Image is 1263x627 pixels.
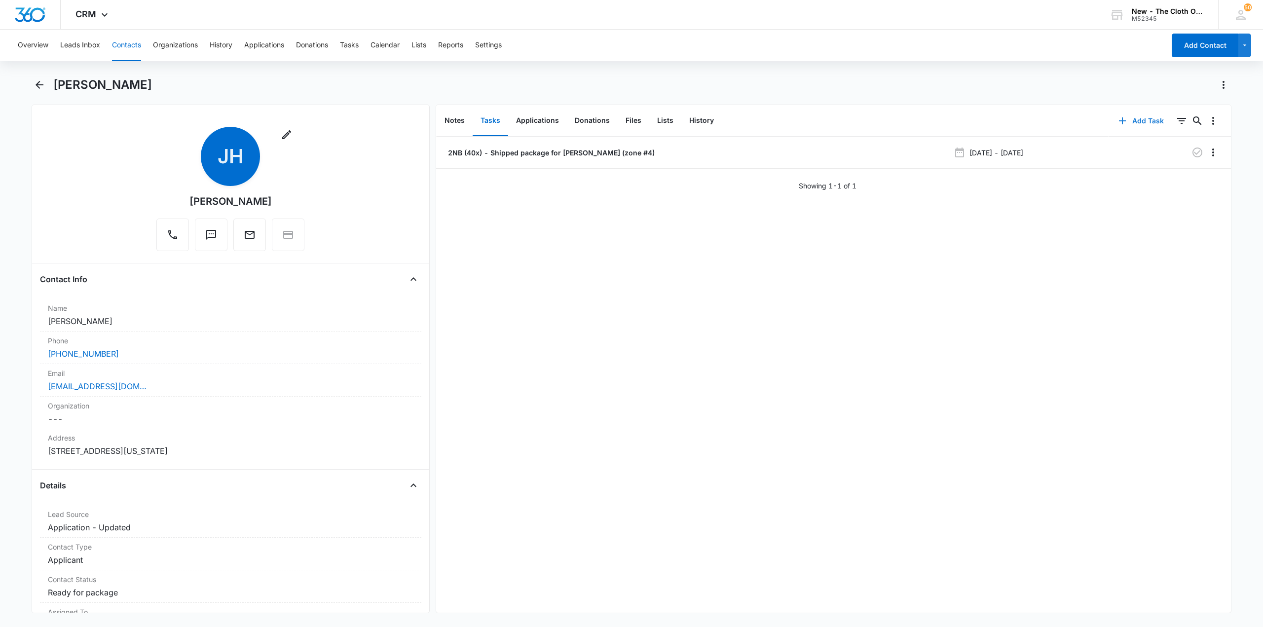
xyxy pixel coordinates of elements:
button: Search... [1189,113,1205,129]
button: Calendar [371,30,400,61]
button: Close [406,271,421,287]
p: [DATE] - [DATE] [969,148,1023,158]
button: History [210,30,232,61]
label: Organization [48,401,413,411]
a: [PHONE_NUMBER] [48,348,119,360]
div: account id [1132,15,1204,22]
button: Settings [475,30,502,61]
label: Contact Status [48,574,413,585]
a: Text [195,234,227,242]
button: Lists [411,30,426,61]
p: Showing 1-1 of 1 [799,181,856,191]
button: Actions [1216,77,1231,93]
button: Reports [438,30,463,61]
div: notifications count [1244,3,1252,11]
div: Name[PERSON_NAME] [40,299,421,332]
dd: Applicant [48,554,413,566]
button: Overflow Menu [1205,145,1221,160]
button: Contacts [112,30,141,61]
span: 50 [1244,3,1252,11]
div: Lead SourceApplication - Updated [40,505,421,538]
div: account name [1132,7,1204,15]
dd: Ready for package [48,587,413,598]
div: Address[STREET_ADDRESS][US_STATE] [40,429,421,461]
label: Contact Type [48,542,413,552]
button: Donations [296,30,328,61]
label: Email [48,368,413,378]
label: Name [48,303,413,313]
button: Email [233,219,266,251]
a: 2NB (40x) - Shipped package for [PERSON_NAME] (zone #4) [446,148,655,158]
button: Text [195,219,227,251]
button: History [681,106,722,136]
button: Lists [649,106,681,136]
button: Back [32,77,47,93]
div: [PERSON_NAME] [189,194,272,209]
a: Email [233,234,266,242]
dd: [PERSON_NAME] [48,315,413,327]
label: Lead Source [48,509,413,519]
div: Phone[PHONE_NUMBER] [40,332,421,364]
label: Address [48,433,413,443]
div: Organization--- [40,397,421,429]
h1: [PERSON_NAME] [53,77,152,92]
dd: --- [48,413,413,425]
h4: Contact Info [40,273,87,285]
button: Leads Inbox [60,30,100,61]
dd: Application - Updated [48,521,413,533]
button: Call [156,219,189,251]
div: Email[EMAIL_ADDRESS][DOMAIN_NAME] [40,364,421,397]
button: Tasks [473,106,508,136]
span: JH [201,127,260,186]
button: Overflow Menu [1205,113,1221,129]
label: Phone [48,335,413,346]
button: Organizations [153,30,198,61]
button: Add Task [1109,109,1174,133]
button: Applications [508,106,567,136]
button: Donations [567,106,618,136]
div: Contact StatusReady for package [40,570,421,603]
button: Filters [1174,113,1189,129]
button: Add Contact [1172,34,1238,57]
button: Tasks [340,30,359,61]
a: Call [156,234,189,242]
button: Notes [437,106,473,136]
dd: [STREET_ADDRESS][US_STATE] [48,445,413,457]
button: Close [406,478,421,493]
button: Files [618,106,649,136]
a: [EMAIL_ADDRESS][DOMAIN_NAME] [48,380,147,392]
span: CRM [75,9,96,19]
button: Applications [244,30,284,61]
label: Assigned To [48,607,413,617]
h4: Details [40,479,66,491]
div: Contact TypeApplicant [40,538,421,570]
button: Overview [18,30,48,61]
